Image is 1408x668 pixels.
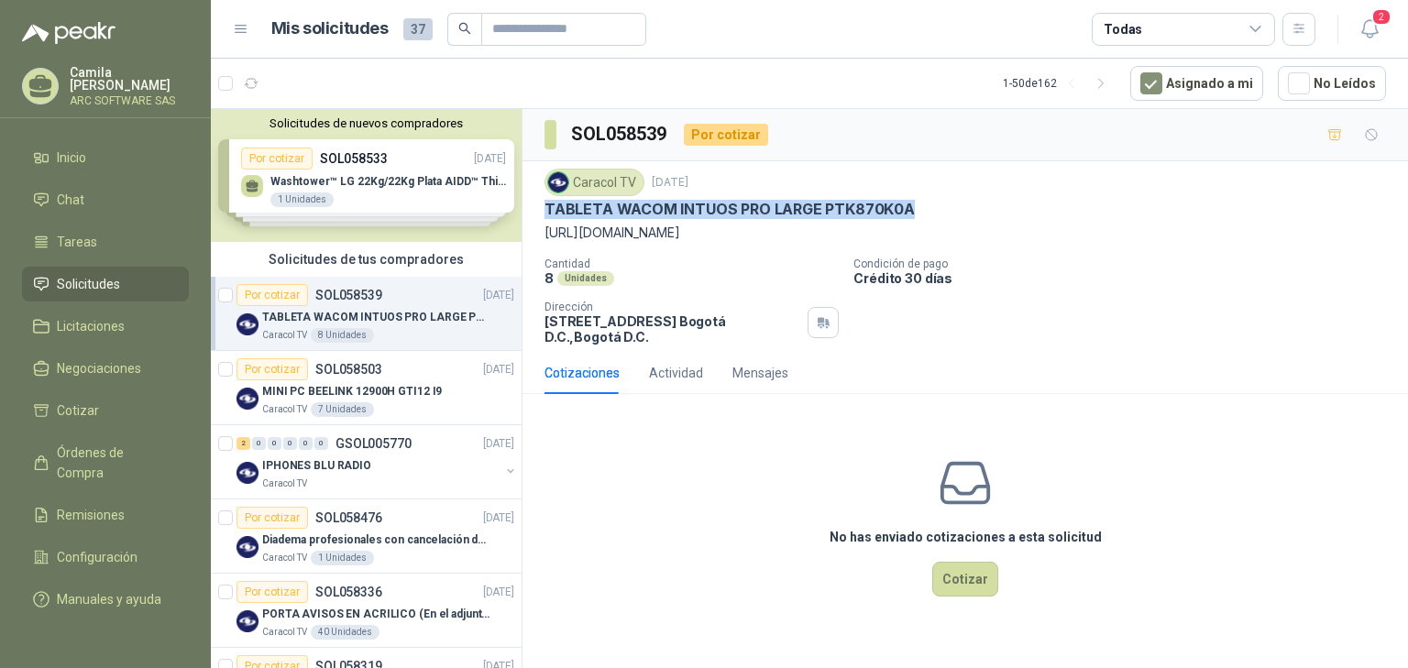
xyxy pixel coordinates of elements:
button: Solicitudes de nuevos compradores [218,116,514,130]
a: Por cotizarSOL058476[DATE] Company LogoDiadema profesionales con cancelación de ruido en micrófon... [211,499,522,574]
p: [URL][DOMAIN_NAME] [544,223,1386,243]
div: 0 [299,437,313,450]
a: Configuración [22,540,189,575]
p: GSOL005770 [335,437,412,450]
p: [DATE] [483,435,514,453]
a: Solicitudes [22,267,189,301]
a: Licitaciones [22,309,189,344]
img: Company Logo [236,388,258,410]
h1: Mis solicitudes [271,16,389,42]
p: [DATE] [483,361,514,378]
p: Caracol TV [262,402,307,417]
div: 0 [268,437,281,450]
p: Condición de pago [853,257,1401,270]
span: Negociaciones [57,358,141,378]
span: search [458,22,471,35]
img: Company Logo [236,313,258,335]
p: ARC SOFTWARE SAS [70,95,189,106]
img: Company Logo [236,462,258,484]
div: Actividad [649,363,703,383]
span: Cotizar [57,400,99,421]
span: Órdenes de Compra [57,443,171,483]
a: Por cotizarSOL058539[DATE] Company LogoTABLETA WACOM INTUOS PRO LARGE PTK870K0ACaracol TV8 Unidades [211,277,522,351]
p: [DATE] [483,287,514,304]
p: Diadema profesionales con cancelación de ruido en micrófono [262,531,490,549]
a: Chat [22,182,189,217]
div: Por cotizar [236,507,308,529]
p: Caracol TV [262,551,307,565]
p: SOL058503 [315,363,382,376]
h3: SOL058539 [571,120,669,148]
p: Crédito 30 días [853,270,1401,286]
div: Por cotizar [684,124,768,146]
div: Solicitudes de tus compradores [211,242,522,277]
a: Por cotizarSOL058503[DATE] Company LogoMINI PC BEELINK 12900H GTI12 I9Caracol TV7 Unidades [211,351,522,425]
a: Tareas [22,224,189,259]
p: IPHONES BLU RADIO [262,457,371,475]
span: Tareas [57,232,97,252]
a: Inicio [22,140,189,175]
a: Manuales y ayuda [22,582,189,617]
div: Unidades [557,271,614,286]
div: Caracol TV [544,169,644,196]
img: Logo peakr [22,22,115,44]
span: Licitaciones [57,316,125,336]
p: TABLETA WACOM INTUOS PRO LARGE PTK870K0A [262,309,490,326]
span: Inicio [57,148,86,168]
p: SOL058336 [315,586,382,598]
span: Chat [57,190,84,210]
button: Asignado a mi [1130,66,1263,101]
div: 0 [283,437,297,450]
p: Dirección [544,301,800,313]
p: [STREET_ADDRESS] Bogotá D.C. , Bogotá D.C. [544,313,800,345]
div: Por cotizar [236,581,308,603]
p: [DATE] [483,584,514,601]
div: Cotizaciones [544,363,620,383]
div: 1 Unidades [311,551,374,565]
p: SOL058476 [315,511,382,524]
button: No Leídos [1278,66,1386,101]
div: Solicitudes de nuevos compradoresPor cotizarSOL058533[DATE] Washtower™ LG 22Kg/22Kg Plata AIDD™ T... [211,109,522,242]
img: Company Logo [236,536,258,558]
p: 8 [544,270,554,286]
p: Cantidad [544,257,839,270]
p: TABLETA WACOM INTUOS PRO LARGE PTK870K0A [544,200,915,219]
span: Remisiones [57,505,125,525]
div: 40 Unidades [311,625,379,640]
div: 0 [314,437,328,450]
p: MINI PC BEELINK 12900H GTI12 I9 [262,383,442,400]
a: 2 0 0 0 0 0 GSOL005770[DATE] Company LogoIPHONES BLU RADIOCaracol TV [236,433,518,491]
button: 2 [1353,13,1386,46]
h3: No has enviado cotizaciones a esta solicitud [830,527,1102,547]
p: Caracol TV [262,625,307,640]
p: [DATE] [483,509,514,527]
p: SOL058539 [315,289,382,301]
span: 37 [403,18,433,40]
div: 8 Unidades [311,328,374,343]
div: 1 - 50 de 162 [1003,69,1116,98]
p: Camila [PERSON_NAME] [70,66,189,92]
span: Manuales y ayuda [57,589,161,609]
div: Mensajes [732,363,788,383]
div: Por cotizar [236,284,308,306]
span: Solicitudes [57,274,120,294]
div: 2 [236,437,250,450]
div: 7 Unidades [311,402,374,417]
a: Negociaciones [22,351,189,386]
span: 2 [1371,8,1391,26]
a: Por cotizarSOL058336[DATE] Company LogoPORTA AVISOS EN ACRILICO (En el adjunto mas informacion)Ca... [211,574,522,648]
img: Company Logo [548,172,568,192]
p: PORTA AVISOS EN ACRILICO (En el adjunto mas informacion) [262,606,490,623]
p: Caracol TV [262,476,307,491]
img: Company Logo [236,610,258,632]
p: [DATE] [652,174,688,192]
button: Cotizar [932,562,998,597]
p: Caracol TV [262,328,307,343]
a: Remisiones [22,498,189,532]
a: Cotizar [22,393,189,428]
span: Configuración [57,547,137,567]
div: Por cotizar [236,358,308,380]
a: Órdenes de Compra [22,435,189,490]
div: Todas [1104,19,1142,39]
div: 0 [252,437,266,450]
